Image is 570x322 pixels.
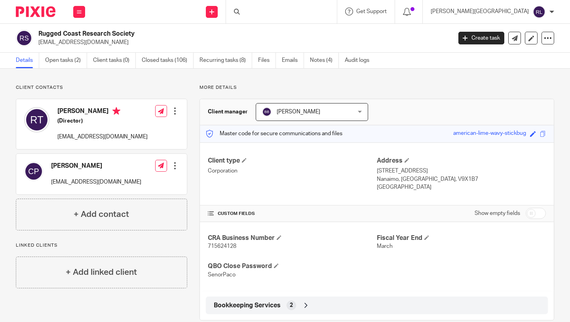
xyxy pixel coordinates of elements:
p: [GEOGRAPHIC_DATA] [377,183,546,191]
span: [PERSON_NAME] [277,109,320,115]
h3: Client manager [208,108,248,116]
a: Audit logs [345,53,375,68]
img: Pixie [16,6,55,17]
h5: (Director) [57,117,148,125]
p: Master code for secure communications and files [206,130,342,138]
p: Corporation [208,167,377,175]
p: [PERSON_NAME][GEOGRAPHIC_DATA] [431,8,529,15]
h4: [PERSON_NAME] [51,162,141,170]
p: [EMAIL_ADDRESS][DOMAIN_NAME] [57,133,148,141]
a: Details [16,53,39,68]
a: Client tasks (0) [93,53,136,68]
span: SenorPaco [208,272,236,278]
a: Recurring tasks (8) [199,53,252,68]
h2: Rugged Coast Research Society [38,30,365,38]
h4: CRA Business Number [208,234,377,242]
p: [EMAIL_ADDRESS][DOMAIN_NAME] [51,178,141,186]
p: More details [199,84,554,91]
div: american-lime-wavy-stickbug [453,129,526,138]
img: svg%3E [262,107,272,117]
p: Client contacts [16,84,187,91]
a: Emails [282,53,304,68]
span: Bookkeeping Services [214,301,281,310]
img: svg%3E [533,6,545,18]
p: Linked clients [16,242,187,249]
a: Files [258,53,276,68]
a: Create task [458,32,504,44]
h4: Fiscal Year End [377,234,546,242]
img: svg%3E [16,30,32,46]
h4: Client type [208,157,377,165]
span: March [377,243,393,249]
img: svg%3E [24,162,43,181]
h4: QBO Close Password [208,262,377,270]
img: svg%3E [24,107,49,132]
a: Open tasks (2) [45,53,87,68]
label: Show empty fields [475,209,520,217]
p: [STREET_ADDRESS] [377,167,546,175]
h4: [PERSON_NAME] [57,107,148,117]
a: Notes (4) [310,53,339,68]
h4: Address [377,157,546,165]
h4: CUSTOM FIELDS [208,211,377,217]
i: Primary [112,107,120,115]
span: 2 [290,301,293,309]
span: Get Support [356,9,387,14]
h4: + Add linked client [66,266,137,278]
p: Nanaimo, [GEOGRAPHIC_DATA], V9X1B7 [377,175,546,183]
span: 715624128 [208,243,236,249]
h4: + Add contact [74,208,129,220]
a: Closed tasks (106) [142,53,194,68]
p: [EMAIL_ADDRESS][DOMAIN_NAME] [38,38,446,46]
